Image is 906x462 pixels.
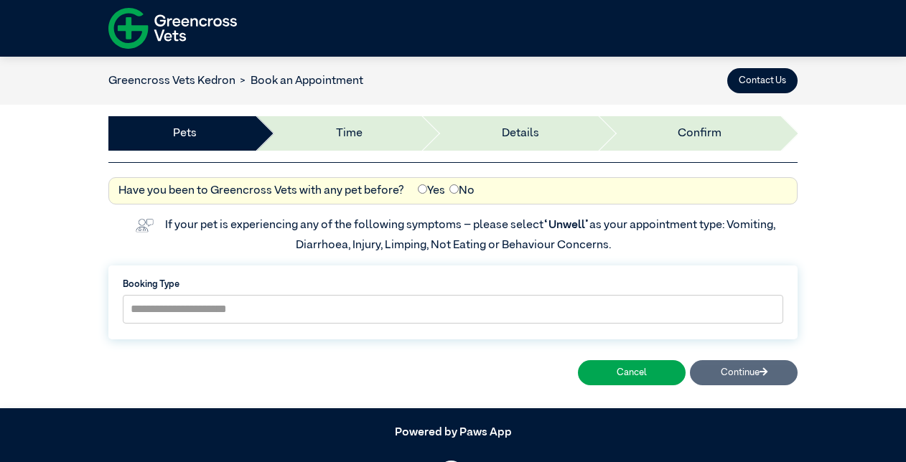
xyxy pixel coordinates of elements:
img: f-logo [108,4,237,53]
h5: Powered by Paws App [108,426,798,440]
label: If your pet is experiencing any of the following symptoms – please select as your appointment typ... [165,220,777,251]
input: No [449,184,459,194]
label: Booking Type [123,278,783,291]
a: Pets [173,125,197,142]
img: vet [131,214,158,237]
li: Book an Appointment [235,72,363,90]
button: Contact Us [727,68,798,93]
label: Have you been to Greencross Vets with any pet before? [118,182,404,199]
input: Yes [418,184,427,194]
a: Greencross Vets Kedron [108,75,235,87]
label: Yes [418,182,445,199]
span: “Unwell” [543,220,589,231]
label: No [449,182,475,199]
nav: breadcrumb [108,72,363,90]
button: Cancel [578,360,686,385]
